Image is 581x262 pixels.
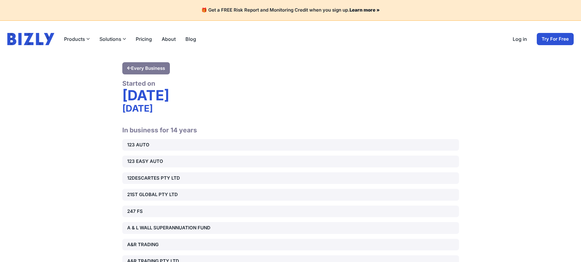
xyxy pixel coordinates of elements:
[122,103,459,114] div: [DATE]
[122,222,459,234] a: A & L WALL SUPERANNUATION FUND
[513,35,527,43] a: Log in
[127,142,235,149] div: 123 AUTO
[122,156,459,167] a: 123 EASY AUTO
[7,7,574,13] h4: 🎁 Get a FREE Risk Report and Monitoring Credit when you sign up.
[122,189,459,201] a: 21ST GLOBAL PTY LTD
[122,88,459,103] div: [DATE]
[127,241,235,248] div: A&R TRADING
[185,35,196,43] a: Blog
[122,206,459,217] a: 247 FS
[122,62,170,74] a: Every Business
[127,208,235,215] div: 247 FS
[127,224,235,231] div: A & L WALL SUPERANNUATION FUND
[127,175,235,182] div: 12DESCARTES PTY LTD
[122,139,459,151] a: 123 AUTO
[350,7,380,13] a: Learn more »
[136,35,152,43] a: Pricing
[122,79,459,88] div: Started on
[64,35,90,43] button: Products
[127,158,235,165] div: 123 EASY AUTO
[99,35,126,43] button: Solutions
[537,33,574,45] a: Try For Free
[127,191,235,198] div: 21ST GLOBAL PTY LTD
[122,239,459,251] a: A&R TRADING
[162,35,176,43] a: About
[122,172,459,184] a: 12DESCARTES PTY LTD
[122,119,459,134] h2: In business for 14 years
